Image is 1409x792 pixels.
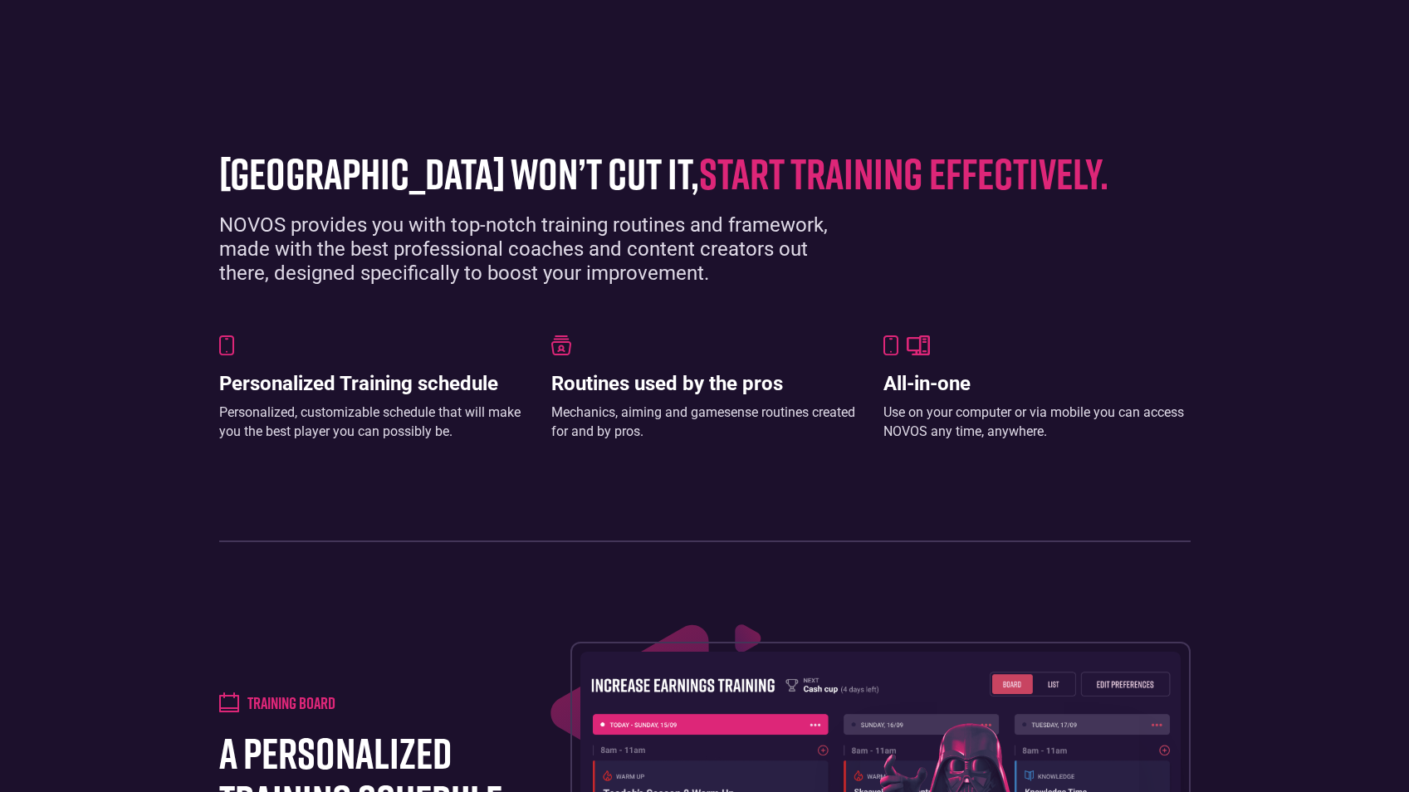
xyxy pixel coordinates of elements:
[883,372,1191,396] h3: All-in-one
[247,692,335,712] h4: Training board
[551,403,859,441] div: Mechanics, aiming and gamesense routines created for and by pros.
[219,213,859,285] div: NOVOS provides you with top-notch training routines and framework, made with the best professiona...
[699,147,1108,198] span: start training effectively.
[551,372,859,396] h3: Routines used by the pros
[219,149,1166,197] h1: [GEOGRAPHIC_DATA] won’t cut it,
[219,403,526,441] div: Personalized, customizable schedule that will make you the best player you can possibly be.
[219,372,526,396] h3: Personalized Training schedule
[883,403,1191,441] div: Use on your computer or via mobile you can access NOVOS any time, anywhere.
